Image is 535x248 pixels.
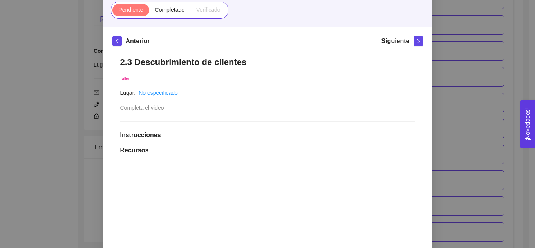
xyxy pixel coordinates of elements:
button: left [112,36,122,46]
a: No especificado [139,90,178,96]
button: right [414,36,423,46]
h5: Siguiente [381,36,409,46]
article: Lugar: [120,89,136,97]
h1: Recursos [120,147,415,154]
span: Completado [155,7,185,13]
h1: Instrucciones [120,131,415,139]
span: Taller [120,76,130,81]
span: Verificado [196,7,220,13]
span: Completa el video [120,105,164,111]
span: Pendiente [118,7,143,13]
span: right [414,38,423,44]
h1: 2.3 Descubrimiento de clientes [120,57,415,67]
h5: Anterior [126,36,150,46]
button: Open Feedback Widget [520,100,535,148]
span: left [113,38,121,44]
